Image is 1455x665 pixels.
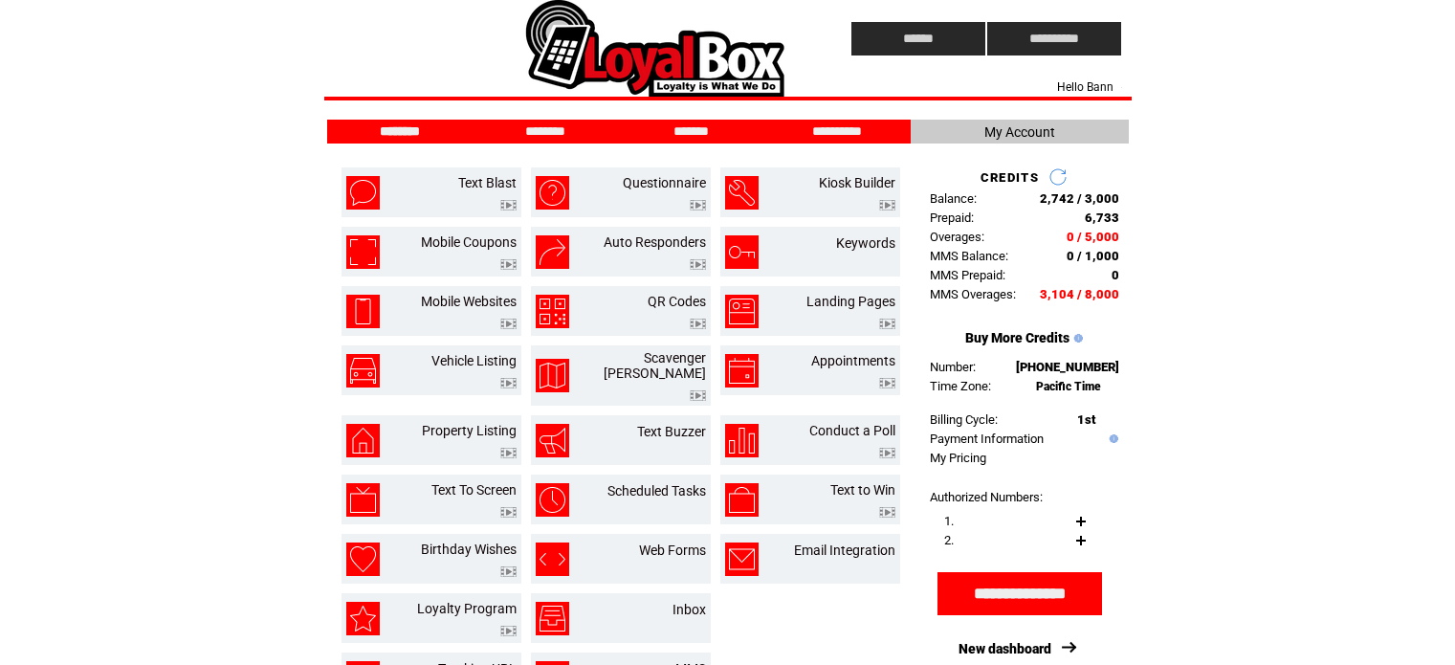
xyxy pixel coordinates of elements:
[944,533,954,547] span: 2.
[500,448,517,458] img: video.png
[421,542,517,557] a: Birthday Wishes
[500,319,517,329] img: video.png
[725,354,759,388] img: appointments.png
[811,353,895,368] a: Appointments
[604,350,706,381] a: Scavenger [PERSON_NAME]
[346,543,380,576] img: birthday-wishes.png
[930,379,991,393] span: Time Zone:
[458,175,517,190] a: Text Blast
[536,359,569,392] img: scavenger-hunt.png
[346,354,380,388] img: vehicle-listing.png
[604,234,706,250] a: Auto Responders
[1040,287,1119,301] span: 3,104 / 8,000
[930,412,998,427] span: Billing Cycle:
[725,543,759,576] img: email-integration.png
[794,543,895,558] a: Email Integration
[346,483,380,517] img: text-to-screen.png
[981,170,1039,185] span: CREDITS
[1057,80,1113,94] span: Hello Bann
[500,378,517,388] img: video.png
[421,294,517,309] a: Mobile Websites
[690,259,706,270] img: video.png
[1112,268,1119,282] span: 0
[536,602,569,635] img: inbox.png
[500,259,517,270] img: video.png
[930,211,974,225] span: Prepaid:
[1040,191,1119,206] span: 2,742 / 3,000
[690,319,706,329] img: video.png
[607,483,706,499] a: Scheduled Tasks
[672,602,706,617] a: Inbox
[346,176,380,210] img: text-blast.png
[930,287,1016,301] span: MMS Overages:
[623,175,706,190] a: Questionnaire
[930,360,976,374] span: Number:
[930,490,1043,504] span: Authorized Numbers:
[879,319,895,329] img: video.png
[725,424,759,457] img: conduct-a-poll.png
[806,294,895,309] a: Landing Pages
[959,641,1051,656] a: New dashboard
[725,235,759,269] img: keywords.png
[536,235,569,269] img: auto-responders.png
[346,295,380,328] img: mobile-websites.png
[879,507,895,518] img: video.png
[500,200,517,211] img: video.png
[422,423,517,438] a: Property Listing
[1067,230,1119,244] span: 0 / 5,000
[500,566,517,577] img: video.png
[984,124,1055,140] span: My Account
[500,626,517,636] img: video.png
[690,390,706,401] img: video.png
[1036,380,1101,393] span: Pacific Time
[965,330,1069,345] a: Buy More Credits
[690,200,706,211] img: video.png
[930,451,986,465] a: My Pricing
[836,235,895,251] a: Keywords
[725,483,759,517] img: text-to-win.png
[346,602,380,635] img: loyalty-program.png
[417,601,517,616] a: Loyalty Program
[1085,211,1119,225] span: 6,733
[930,191,977,206] span: Balance:
[500,507,517,518] img: video.png
[1069,334,1083,343] img: help.gif
[648,294,706,309] a: QR Codes
[1077,412,1095,427] span: 1st
[1105,434,1118,443] img: help.gif
[1067,249,1119,263] span: 0 / 1,000
[809,423,895,438] a: Conduct a Poll
[930,268,1005,282] span: MMS Prepaid:
[930,432,1044,446] a: Payment Information
[819,175,895,190] a: Kiosk Builder
[639,543,706,558] a: Web Forms
[637,424,706,439] a: Text Buzzer
[830,482,895,498] a: Text to Win
[930,230,984,244] span: Overages:
[536,295,569,328] img: qr-codes.png
[431,482,517,498] a: Text To Screen
[536,424,569,457] img: text-buzzer.png
[536,483,569,517] img: scheduled-tasks.png
[930,249,1008,263] span: MMS Balance:
[421,234,517,250] a: Mobile Coupons
[879,200,895,211] img: video.png
[879,378,895,388] img: video.png
[346,235,380,269] img: mobile-coupons.png
[725,295,759,328] img: landing-pages.png
[944,514,954,528] span: 1.
[879,448,895,458] img: video.png
[725,176,759,210] img: kiosk-builder.png
[1016,360,1119,374] span: [PHONE_NUMBER]
[536,543,569,576] img: web-forms.png
[346,424,380,457] img: property-listing.png
[431,353,517,368] a: Vehicle Listing
[536,176,569,210] img: questionnaire.png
